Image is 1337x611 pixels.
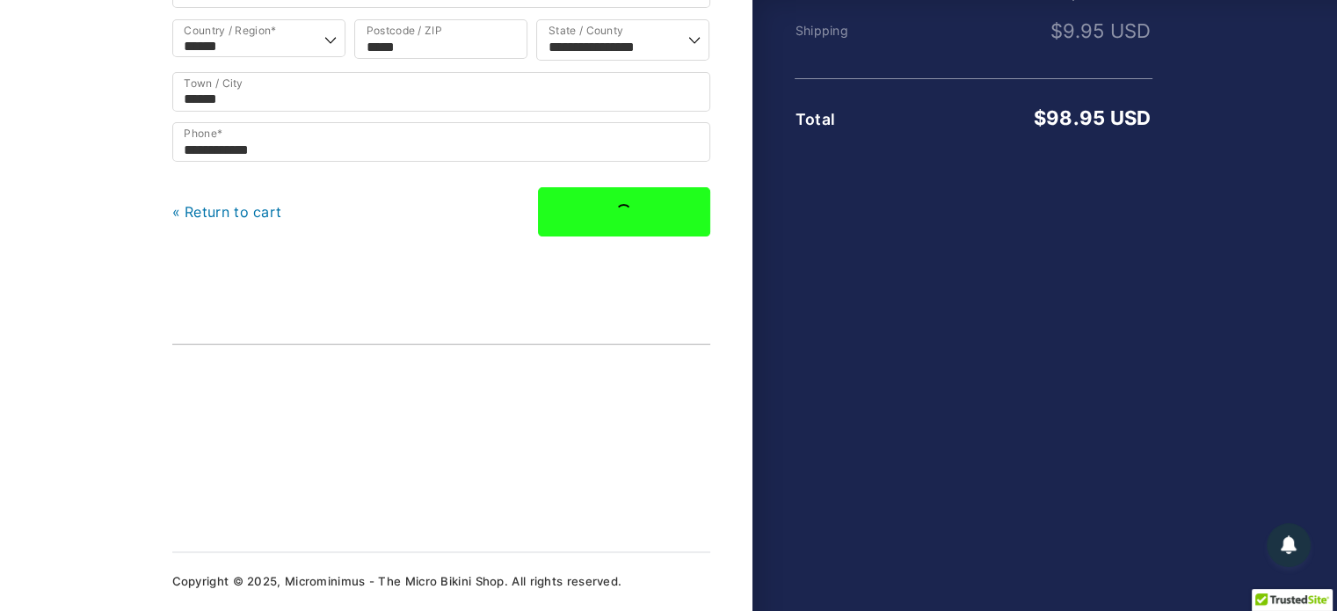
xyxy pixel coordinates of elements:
[172,203,282,221] a: « Return to cart
[1033,106,1045,129] span: $
[186,364,450,496] iframe: TrustedSite Certified
[795,111,914,128] th: Total
[795,24,914,38] th: Shipping
[172,576,710,587] p: Copyright © 2025, Microminimus - The Micro Bikini Shop. All rights reserved.
[1050,19,1063,42] span: $
[1050,19,1152,42] bdi: 9.95 USD
[1033,106,1151,129] bdi: 98.95 USD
